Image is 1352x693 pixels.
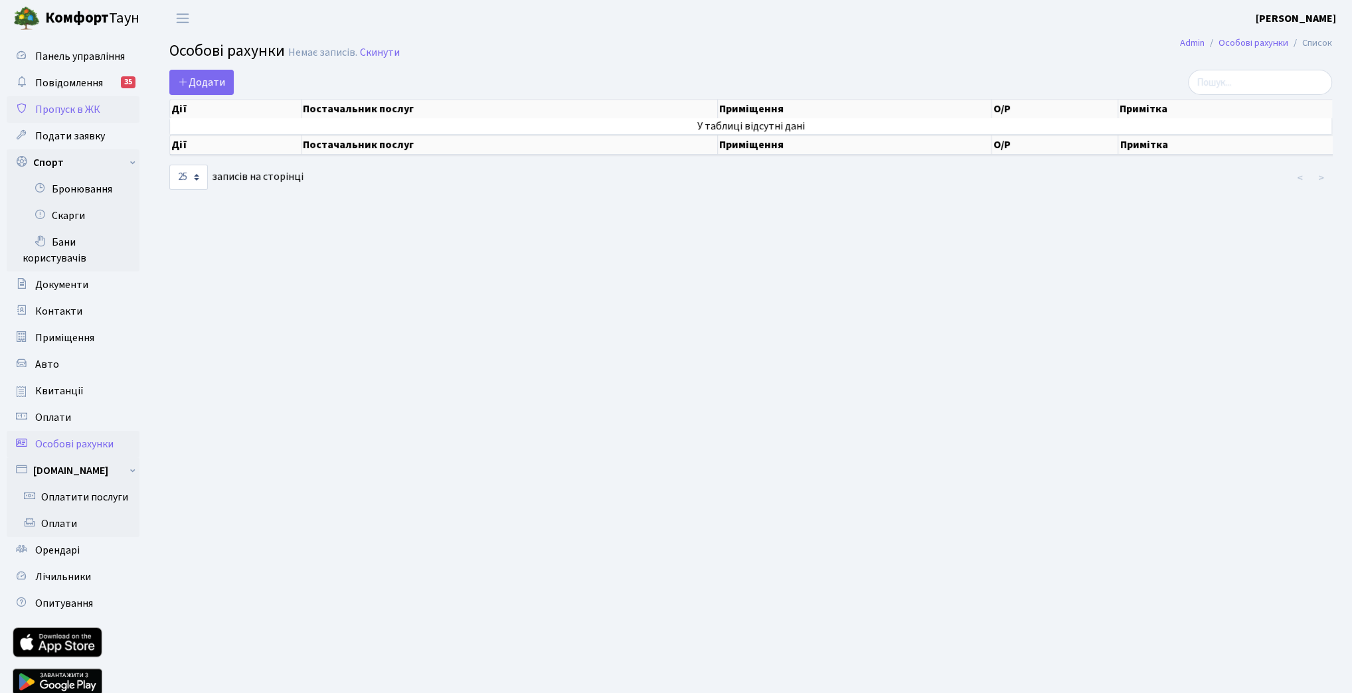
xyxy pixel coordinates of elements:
a: Особові рахунки [1219,36,1288,50]
a: [PERSON_NAME] [1256,11,1336,27]
a: Орендарі [7,537,139,564]
a: Квитанції [7,378,139,404]
a: Приміщення [7,325,139,351]
span: Орендарі [35,543,80,558]
a: Опитування [7,590,139,617]
a: Оплати [7,510,139,537]
a: Оплатити послуги [7,484,139,510]
button: Переключити навігацію [166,7,199,29]
input: Пошук... [1188,70,1332,95]
span: Таун [45,7,139,30]
label: записів на сторінці [169,165,303,190]
a: Бронювання [7,176,139,202]
li: Список [1288,36,1332,50]
span: Подати заявку [35,129,105,143]
select: записів на сторінці [169,165,208,190]
span: Контакти [35,304,82,319]
th: Постачальник послуг [301,100,718,118]
span: Повідомлення [35,76,103,90]
a: Admin [1180,36,1205,50]
b: [PERSON_NAME] [1256,11,1336,26]
td: У таблиці відсутні дані [170,118,1332,134]
th: Примітка [1118,100,1340,118]
th: Постачальник послуг [301,135,718,155]
a: Контакти [7,298,139,325]
a: Бани користувачів [7,229,139,271]
span: Оплати [35,410,71,425]
span: Пропуск в ЖК [35,102,100,117]
a: Повідомлення35 [7,70,139,96]
span: Авто [35,357,59,372]
span: Додати [178,75,225,90]
span: Особові рахунки [35,437,114,451]
div: 35 [121,76,135,88]
span: Приміщення [35,331,94,345]
th: Примітка [1118,135,1340,155]
a: Лічильники [7,564,139,590]
span: Документи [35,277,88,292]
span: Особові рахунки [169,39,285,62]
img: logo.png [13,5,40,32]
a: Особові рахунки [7,431,139,457]
th: О/Р [991,135,1118,155]
a: Пропуск в ЖК [7,96,139,123]
span: Опитування [35,596,93,611]
a: Панель управління [7,43,139,70]
th: Дії [170,135,301,155]
th: О/Р [991,100,1118,118]
span: Панель управління [35,49,125,64]
div: Немає записів. [288,46,357,59]
a: Додати [169,70,234,95]
a: Скарги [7,202,139,229]
a: Авто [7,351,139,378]
b: Комфорт [45,7,109,29]
th: Приміщення [718,100,991,118]
span: Лічильники [35,570,91,584]
a: Подати заявку [7,123,139,149]
a: [DOMAIN_NAME] [7,457,139,484]
a: Спорт [7,149,139,176]
span: Квитанції [35,384,84,398]
a: Скинути [360,46,400,59]
a: Документи [7,271,139,298]
th: Приміщення [718,135,991,155]
a: Оплати [7,404,139,431]
nav: breadcrumb [1160,29,1352,57]
th: Дії [170,100,301,118]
